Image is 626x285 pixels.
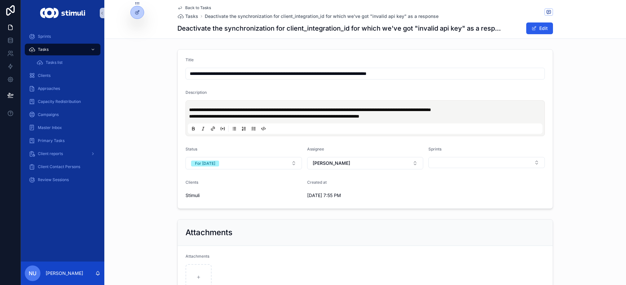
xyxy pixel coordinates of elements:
[38,177,69,182] span: Review Sessions
[177,5,211,10] a: Back to Tasks
[313,160,350,166] span: [PERSON_NAME]
[33,57,100,68] a: Tasks list
[25,70,100,81] a: Clients
[177,13,198,20] a: Tasks
[38,73,51,78] span: Clients
[46,60,63,65] span: Tasks list
[186,57,194,62] span: Title
[186,180,198,185] span: Clients
[186,90,207,95] span: Description
[428,157,545,168] button: Select Button
[177,24,504,33] h1: Deactivate the synchronization for client_integration_id for which we've got "invalid api key" as...
[25,96,100,107] a: Capacity Redistribution
[25,174,100,186] a: Review Sessions
[38,151,63,156] span: Client reports
[186,147,197,151] span: Status
[38,164,80,169] span: Client Contact Persons
[25,161,100,173] a: Client Contact Persons
[205,13,439,20] a: Deactivate the synchronization for client_integration_id for which we've got "invalid api key" as...
[25,44,100,55] a: Tasks
[186,254,209,259] span: Attachments
[25,31,100,42] a: Sprints
[307,147,324,151] span: Assignee
[25,122,100,134] a: Master Inbox
[40,8,85,18] img: App logo
[38,34,51,39] span: Sprints
[186,227,232,238] h2: Attachments
[25,83,100,94] a: Approaches
[38,99,81,104] span: Capacity Redistribution
[25,148,100,160] a: Client reports
[38,112,59,117] span: Campaigns
[307,192,393,199] span: [DATE] 7:55 PM
[25,135,100,147] a: Primary Tasks
[38,47,49,52] span: Tasks
[21,26,104,194] div: scrollable content
[25,109,100,121] a: Campaigns
[307,157,424,169] button: Select Button
[185,5,211,10] span: Back to Tasks
[526,22,553,34] button: Edit
[186,157,302,169] button: Select Button
[186,192,200,199] span: Stimuli
[38,125,62,130] span: Master Inbox
[185,13,198,20] span: Tasks
[428,147,441,151] span: Sprints
[46,270,83,277] p: [PERSON_NAME]
[307,180,327,185] span: Created at
[38,86,60,91] span: Approaches
[195,161,215,166] div: For [DATE]
[29,269,37,277] span: NU
[38,138,65,143] span: Primary Tasks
